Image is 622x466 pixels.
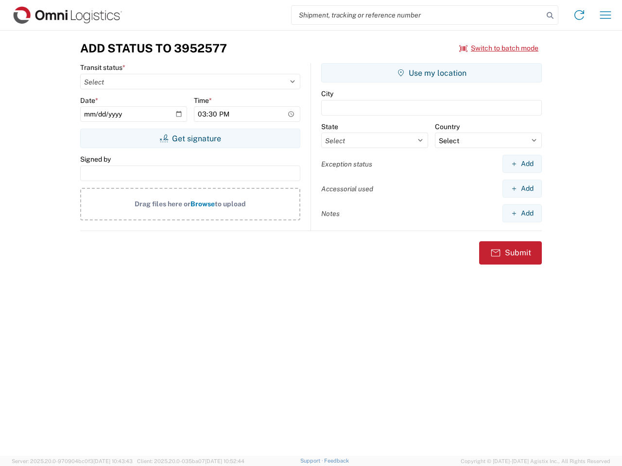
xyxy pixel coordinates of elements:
[321,209,340,218] label: Notes
[80,41,227,55] h3: Add Status to 3952577
[321,89,333,98] label: City
[80,155,111,164] label: Signed by
[300,458,325,464] a: Support
[502,155,542,173] button: Add
[93,458,133,464] span: [DATE] 10:43:43
[461,457,610,466] span: Copyright © [DATE]-[DATE] Agistix Inc., All Rights Reserved
[80,129,300,148] button: Get signature
[321,184,373,193] label: Accessorial used
[80,96,98,105] label: Date
[135,200,190,208] span: Drag files here or
[321,160,372,168] label: Exception status
[205,458,244,464] span: [DATE] 10:52:44
[137,458,244,464] span: Client: 2025.20.0-035ba07
[502,204,542,222] button: Add
[321,63,542,83] button: Use my location
[12,458,133,464] span: Server: 2025.20.0-970904bc0f3
[292,6,543,24] input: Shipment, tracking or reference number
[80,63,125,72] label: Transit status
[324,458,349,464] a: Feedback
[215,200,246,208] span: to upload
[321,122,338,131] label: State
[190,200,215,208] span: Browse
[479,241,542,265] button: Submit
[194,96,212,105] label: Time
[502,180,542,198] button: Add
[435,122,460,131] label: Country
[459,40,538,56] button: Switch to batch mode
